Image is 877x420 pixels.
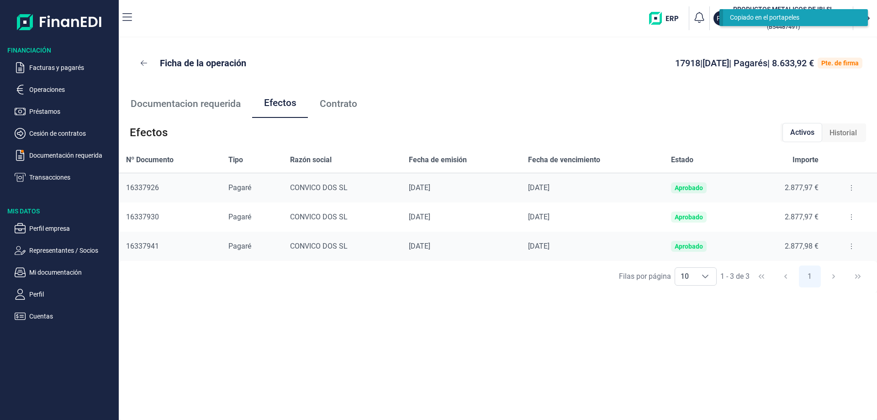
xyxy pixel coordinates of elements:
[15,289,115,300] button: Perfil
[792,154,819,165] span: Importe
[119,89,252,119] a: Documentacion requerida
[675,268,694,285] span: 10
[228,183,251,192] span: Pagaré
[15,267,115,278] button: Mi documentación
[29,62,115,73] p: Facturas y pagarés
[528,183,656,192] div: [DATE]
[675,184,703,191] div: Aprobado
[822,124,864,142] div: Historial
[694,268,716,285] div: Choose
[790,127,814,138] span: Activos
[15,150,115,161] button: Documentación requerida
[15,128,115,139] button: Cesión de contratos
[675,243,703,250] div: Aprobado
[847,266,869,287] button: Last Page
[528,242,656,251] div: [DATE]
[829,128,857,138] span: Historial
[675,58,814,69] span: 17918 | [DATE] | Pagarés | 8.633,92 €
[754,183,819,192] div: 2.877,97 €
[29,311,115,322] p: Cuentas
[823,266,845,287] button: Next Page
[228,154,243,165] span: Tipo
[799,266,821,287] button: Page 1
[290,213,394,222] div: CONVICO DOS SL
[675,213,703,221] div: Aprobado
[130,125,168,140] span: Efectos
[252,89,308,119] a: Efectos
[619,271,671,282] div: Filas por página
[320,99,357,109] span: Contrato
[29,267,115,278] p: Mi documentación
[29,84,115,95] p: Operaciones
[290,242,394,251] div: CONVICO DOS SL
[720,273,750,280] span: 1 - 3 de 3
[290,154,332,165] span: Razón social
[126,242,159,250] span: 16337941
[15,106,115,117] button: Préstamos
[126,154,174,165] span: Nº Documento
[15,311,115,322] button: Cuentas
[29,223,115,234] p: Perfil empresa
[775,266,797,287] button: Previous Page
[264,98,296,108] span: Efectos
[290,183,394,192] div: CONVICO DOS SL
[754,213,819,222] div: 2.877,97 €
[29,150,115,161] p: Documentación requerida
[29,172,115,183] p: Transacciones
[29,128,115,139] p: Cesión de contratos
[409,183,514,192] div: [DATE]
[160,57,246,69] p: Ficha de la operación
[649,12,685,25] img: erp
[15,245,115,256] button: Representantes / Socios
[732,5,835,14] h3: PRODUCTOS METALICOS DE IBI SL
[29,289,115,300] p: Perfil
[750,266,772,287] button: First Page
[713,5,849,32] button: PRPRODUCTOS METALICOS DE IBI SL[PERSON_NAME] VILAPLANA VILAPLANA(B54487491)
[528,213,656,222] div: [DATE]
[228,242,251,250] span: Pagaré
[15,84,115,95] button: Operaciones
[29,245,115,256] p: Representantes / Socios
[29,106,115,117] p: Préstamos
[409,154,467,165] span: Fecha de emisión
[730,13,854,22] div: Copiado en el portapeles
[126,213,159,221] span: 16337930
[17,7,102,37] img: Logo de aplicación
[671,154,693,165] span: Estado
[409,213,514,222] div: [DATE]
[821,59,859,67] div: Pte. de firma
[15,62,115,73] button: Facturas y pagarés
[528,154,600,165] span: Fecha de vencimiento
[754,242,819,251] div: 2.877,98 €
[15,223,115,234] button: Perfil empresa
[126,183,159,192] span: 16337926
[717,14,725,23] p: PR
[308,89,369,119] a: Contrato
[409,242,514,251] div: [DATE]
[228,213,251,221] span: Pagaré
[15,172,115,183] button: Transacciones
[131,99,241,109] span: Documentacion requerida
[782,123,822,142] div: Activos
